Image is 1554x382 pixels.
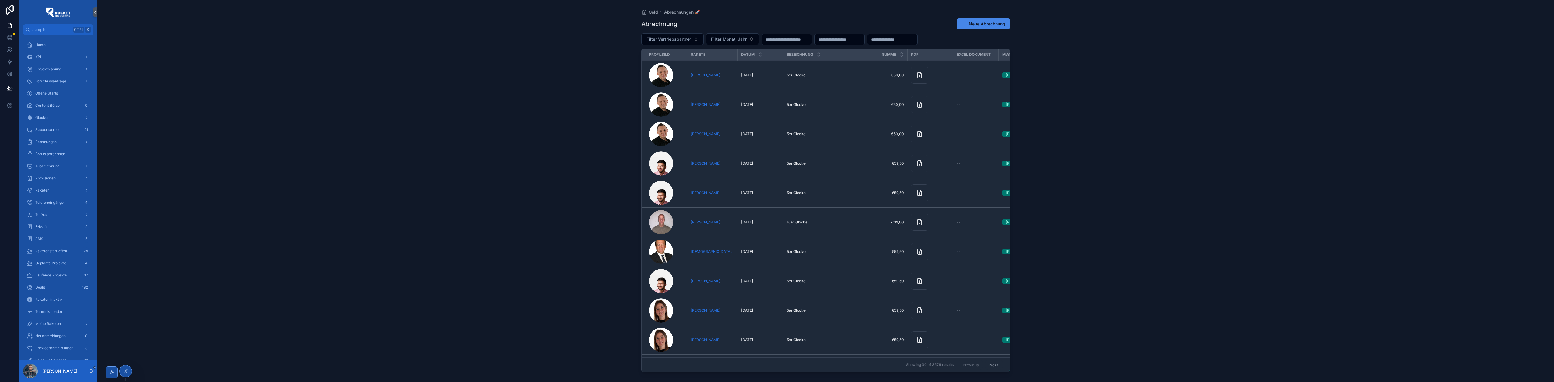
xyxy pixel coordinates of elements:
[906,363,954,367] span: Showing 30 of 3576 results
[957,220,995,225] a: --
[691,132,720,136] span: [PERSON_NAME]
[866,132,904,136] span: €50,00
[957,337,960,342] span: --
[787,161,806,166] span: 5er Glocke
[741,52,755,57] span: Datum
[787,190,806,195] span: 5er Glocke
[35,224,48,229] span: E-Mails
[23,209,93,220] a: To Dos
[957,52,991,57] span: Excel Dokument
[1006,72,1035,78] div: [PERSON_NAME]
[957,220,960,225] span: --
[691,102,720,107] span: [PERSON_NAME]
[35,176,56,181] span: Provisionen
[787,73,806,78] span: 5er Glocke
[23,124,93,135] a: Supportcenter21
[866,279,904,283] a: €59,50
[711,36,747,42] span: Filter Monat, Jahr
[35,164,59,169] span: Auszeichnung
[787,279,858,283] a: 5er Glocke
[23,112,93,123] a: Glocken
[787,52,813,57] span: Bezeichnung
[1006,278,1035,284] div: [PERSON_NAME]
[1006,337,1035,343] div: [PERSON_NAME]
[787,220,858,225] a: 10er Glocke
[23,221,93,232] a: E-Mails9
[35,309,63,314] span: Terminkalender
[1002,219,1040,225] a: [PERSON_NAME]
[80,247,90,255] div: 179
[23,318,93,329] a: Meine Raketen
[35,91,58,96] span: Offene Starts
[787,337,806,342] span: 5er Glocke
[23,136,93,147] a: Rechnungen
[1002,161,1040,166] a: [PERSON_NAME]
[741,132,753,136] span: [DATE]
[83,332,90,340] div: 0
[1006,161,1035,166] div: [PERSON_NAME]
[1002,308,1040,313] a: [PERSON_NAME]
[83,223,90,230] div: 9
[641,9,658,15] a: Geld
[23,88,93,99] a: Offene Starts
[866,190,904,195] span: €59,50
[866,102,904,107] span: €50,00
[83,102,90,109] div: 0
[1002,249,1040,254] a: [PERSON_NAME]
[741,220,753,225] span: [DATE]
[83,78,90,85] div: 1
[741,308,753,313] span: [DATE]
[787,279,806,283] span: 5er Glocke
[35,261,66,266] span: Geplante Projekte
[23,197,93,208] a: Telefoneingänge4
[1002,337,1040,343] a: [PERSON_NAME]
[1006,102,1035,107] div: [PERSON_NAME]
[957,337,995,342] a: --
[23,246,93,256] a: Raketenstart offen179
[787,73,858,78] a: 5er Glocke
[1002,131,1040,137] a: [PERSON_NAME]
[23,306,93,317] a: Terminkalender
[741,102,779,107] a: [DATE]
[35,333,66,338] span: Neuanmeldungen
[23,282,93,293] a: Deals192
[741,161,779,166] a: [DATE]
[83,199,90,206] div: 4
[35,236,43,241] span: SMS
[83,235,90,243] div: 5
[866,337,904,342] a: €59,50
[741,337,779,342] a: [DATE]
[1002,102,1040,107] a: [PERSON_NAME]
[35,297,62,302] span: Raketen inaktiv
[741,308,779,313] a: [DATE]
[35,55,41,59] span: KPI
[957,18,1010,29] a: Neue Abrechnung
[882,52,896,57] span: Summe
[957,132,995,136] a: --
[957,190,960,195] span: --
[35,188,49,193] span: Raketen
[649,9,658,15] span: Geld
[691,308,720,313] a: [PERSON_NAME]
[741,249,779,254] a: [DATE]
[691,249,734,254] a: [DEMOGRAPHIC_DATA][PERSON_NAME]
[691,337,720,342] a: [PERSON_NAME]
[787,220,807,225] span: 10er Glocke
[866,249,904,254] a: €59,50
[23,149,93,159] a: Bonus abrechnen
[866,308,904,313] span: €59,50
[1002,72,1040,78] a: [PERSON_NAME]
[691,73,720,78] a: [PERSON_NAME]
[691,279,720,283] a: [PERSON_NAME]
[957,308,995,313] a: --
[19,35,97,360] div: scrollable content
[691,161,720,166] span: [PERSON_NAME]
[23,355,93,366] a: Sales-ID Provider23
[866,73,904,78] span: €50,00
[23,76,93,87] a: Vorschussanfrage1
